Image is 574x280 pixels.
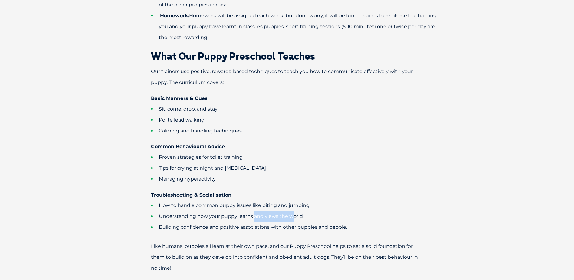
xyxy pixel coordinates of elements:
[151,68,413,85] span: Our trainers use positive, rewards-based techniques to teach you how to communicate effectively w...
[159,154,243,160] span: Proven strategies for toilet training
[159,117,205,123] span: Polite lead walking
[151,243,418,271] span: Like humans, puppies all learn at their own pace, and our Puppy Preschool helps to set a solid fo...
[160,13,189,18] b: Homework:
[151,95,208,101] b: Basic Manners & Cues
[151,50,315,62] span: What Our Puppy Preschool Teaches
[151,144,225,149] b: Common Behavioural Advice
[159,213,303,219] span: Understanding how your puppy learns and views the world
[159,224,347,230] span: Building confidence and positive associations with other puppies and people.
[159,202,310,208] span: How to handle common puppy issues like biting and jumping
[159,176,216,182] span: Managing hyperactivity
[159,106,218,112] span: Sit, come, drop, and stay
[159,165,266,171] span: Tips for crying at night and [MEDICAL_DATA]
[159,13,437,40] span: Homework will be assigned each week, but don’t worry, it will be fun!This aims to reinforce the t...
[159,128,242,134] span: Calming and handling techniques
[151,192,231,198] b: Troubleshooting & Socialisation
